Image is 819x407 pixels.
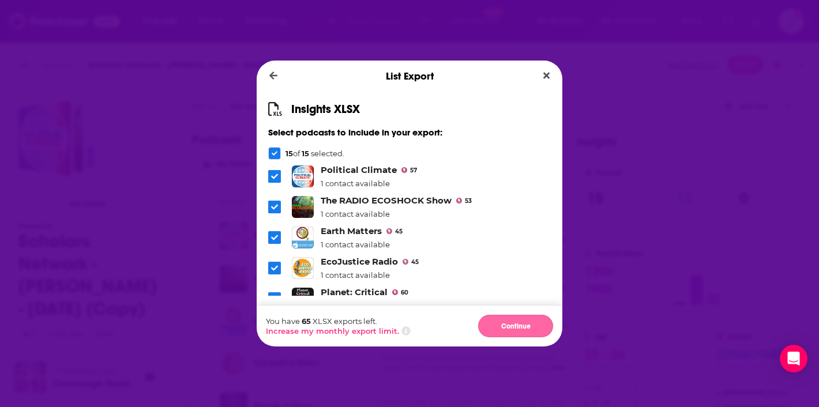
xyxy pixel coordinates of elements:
[403,259,419,265] a: 45
[292,165,314,187] img: Political Climate
[411,260,419,265] span: 45
[539,69,554,83] button: Close
[292,227,314,248] img: Earth Matters
[395,229,403,234] span: 45
[268,127,551,138] h3: Select podcasts to include in your export:
[401,291,408,295] span: 60
[456,198,472,203] a: 53
[302,316,311,326] span: 65
[321,287,388,297] a: Planet: Critical
[266,316,411,326] p: You have XLSX exports left.
[392,289,408,295] a: 60
[321,195,452,206] a: The RADIO ECOSHOCK Show
[266,326,399,336] button: Increase my monthly export limit.
[321,209,472,218] div: 1 contact available
[292,196,314,218] img: The RADIO ECOSHOCK Show
[410,168,417,173] span: 57
[285,149,344,158] p: of selected.
[478,315,553,337] button: Continue
[321,225,382,236] a: Earth Matters
[465,199,472,203] span: 53
[285,149,293,158] span: 15
[780,345,807,372] div: Open Intercom Messenger
[321,270,419,280] div: 1 contact available
[321,256,398,267] a: EcoJustice Radio
[321,179,417,188] div: 1 contact available
[292,257,314,279] img: EcoJustice Radio
[401,167,417,173] a: 57
[292,288,314,310] img: Planet: Critical
[386,228,403,234] a: 45
[291,102,360,116] h1: Insights XLSX
[321,164,397,175] a: Political Climate
[302,149,309,158] span: 15
[321,240,403,249] div: 1 contact available
[257,61,562,92] div: List Export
